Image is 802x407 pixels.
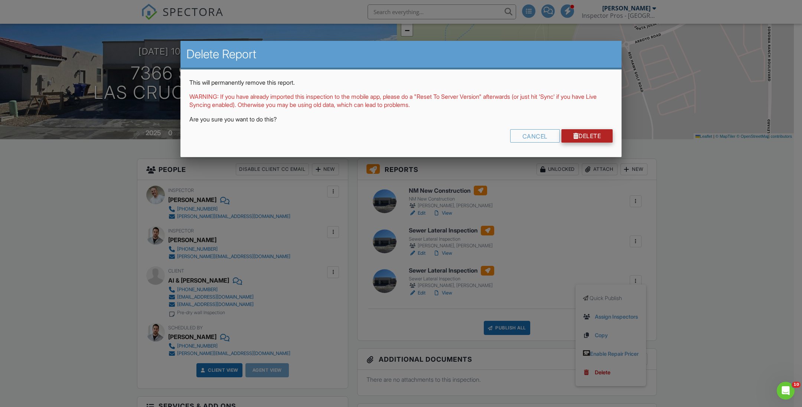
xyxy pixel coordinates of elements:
a: Delete [561,129,613,143]
p: This will permanently remove this report. [189,78,613,87]
div: Cancel [510,129,560,143]
h2: Delete Report [186,47,616,62]
p: Are you sure you want to do this? [189,115,613,123]
span: 10 [792,382,801,388]
p: WARNING: If you have already imported this inspection to the mobile app, please do a "Reset To Se... [189,92,613,109]
iframe: Intercom live chat [777,382,795,400]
